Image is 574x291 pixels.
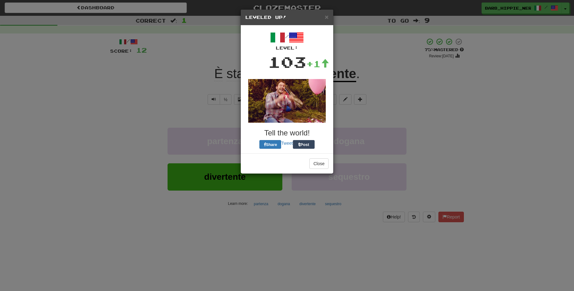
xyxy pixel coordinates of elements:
button: Close [309,158,329,169]
div: / [245,30,329,51]
button: Close [325,14,329,20]
h3: Tell the world! [245,129,329,137]
span: × [325,13,329,20]
a: Tweet [281,141,293,146]
div: +1 [306,58,329,70]
button: Post [293,140,315,149]
div: 103 [268,51,306,73]
div: Level: [245,45,329,51]
button: Share [259,140,281,149]
h5: Leveled Up! [245,14,329,20]
img: andy-72a9b47756ecc61a9f6c0ef31017d13e025550094338bf53ee1bb5849c5fd8eb.gif [248,79,326,123]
